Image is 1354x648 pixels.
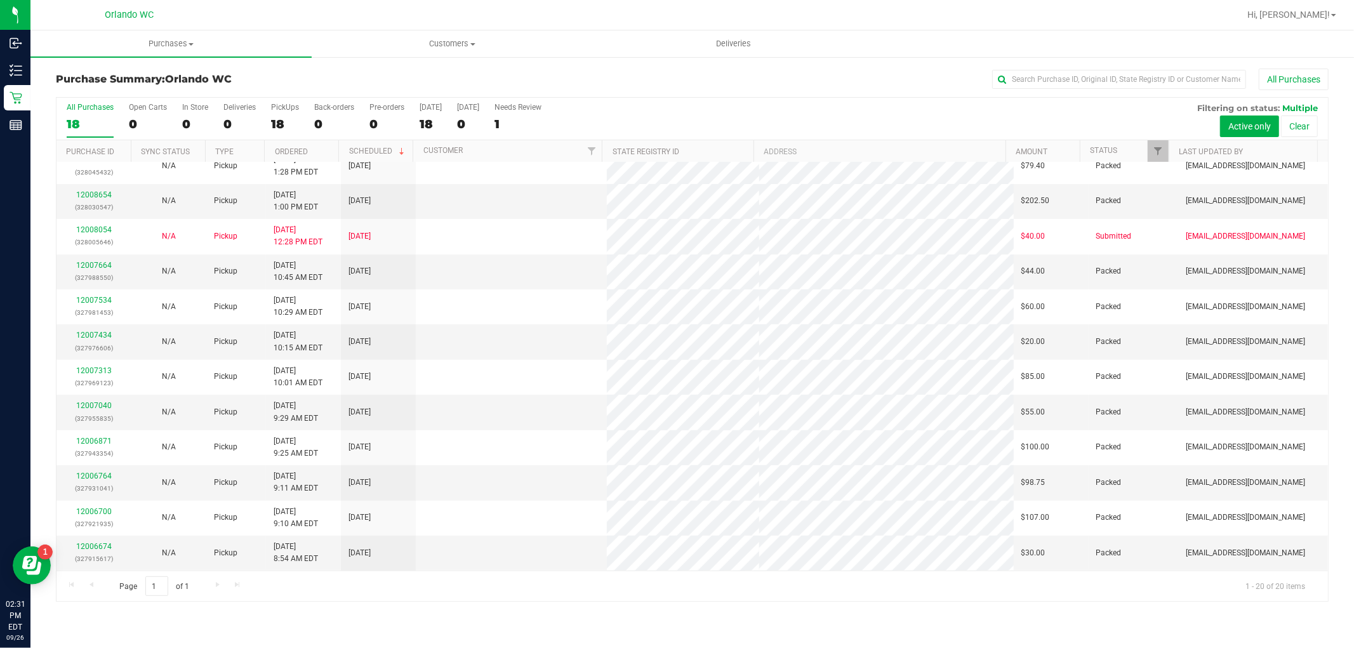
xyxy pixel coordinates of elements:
[162,302,176,311] span: Not Applicable
[275,147,308,156] a: Ordered
[162,337,176,346] span: Not Applicable
[274,189,318,213] span: [DATE] 1:00 PM EDT
[182,117,208,131] div: 0
[13,546,51,585] iframe: Resource center
[214,547,237,559] span: Pickup
[223,103,256,112] div: Deliveries
[312,38,592,50] span: Customers
[6,633,25,642] p: 09/26
[1021,371,1045,383] span: $85.00
[348,265,371,277] span: [DATE]
[162,512,176,524] button: N/A
[274,435,318,460] span: [DATE] 9:25 AM EDT
[593,30,874,57] a: Deliveries
[369,103,404,112] div: Pre-orders
[162,371,176,383] button: N/A
[67,103,114,112] div: All Purchases
[457,103,479,112] div: [DATE]
[1096,547,1122,559] span: Packed
[105,10,154,20] span: Orlando WC
[348,441,371,453] span: [DATE]
[1281,116,1318,137] button: Clear
[274,400,318,424] span: [DATE] 9:29 AM EDT
[64,307,124,319] p: (327981453)
[420,103,442,112] div: [DATE]
[271,117,299,131] div: 18
[214,336,237,348] span: Pickup
[1186,230,1305,242] span: [EMAIL_ADDRESS][DOMAIN_NAME]
[162,442,176,451] span: Not Applicable
[348,547,371,559] span: [DATE]
[271,103,299,112] div: PickUps
[37,545,53,560] iframe: Resource center unread badge
[76,225,112,234] a: 12008054
[76,261,112,270] a: 12007664
[1282,103,1318,113] span: Multiple
[1021,160,1045,172] span: $79.40
[274,541,318,565] span: [DATE] 8:54 AM EDT
[162,406,176,418] button: N/A
[1021,406,1045,418] span: $55.00
[1186,301,1305,313] span: [EMAIL_ADDRESS][DOMAIN_NAME]
[457,117,479,131] div: 0
[64,236,124,248] p: (328005646)
[30,38,312,50] span: Purchases
[1021,195,1050,207] span: $202.50
[312,30,593,57] a: Customers
[348,336,371,348] span: [DATE]
[162,547,176,559] button: N/A
[423,146,463,155] a: Customer
[1220,116,1279,137] button: Active only
[1096,406,1122,418] span: Packed
[348,160,371,172] span: [DATE]
[10,119,22,131] inline-svg: Reports
[66,147,114,156] a: Purchase ID
[992,70,1246,89] input: Search Purchase ID, Original ID, State Registry ID or Customer Name...
[76,190,112,199] a: 12008654
[1021,336,1045,348] span: $20.00
[76,507,112,516] a: 12006700
[162,265,176,277] button: N/A
[162,301,176,313] button: N/A
[1096,160,1122,172] span: Packed
[129,103,167,112] div: Open Carts
[348,512,371,524] span: [DATE]
[162,513,176,522] span: Not Applicable
[274,154,318,178] span: [DATE] 1:28 PM EDT
[1021,230,1045,242] span: $40.00
[1186,160,1305,172] span: [EMAIL_ADDRESS][DOMAIN_NAME]
[348,477,371,489] span: [DATE]
[1096,301,1122,313] span: Packed
[274,260,322,284] span: [DATE] 10:45 AM EDT
[349,147,407,155] a: Scheduled
[64,553,124,565] p: (327915617)
[162,441,176,453] button: N/A
[274,506,318,530] span: [DATE] 9:10 AM EDT
[1186,547,1305,559] span: [EMAIL_ADDRESS][DOMAIN_NAME]
[76,366,112,375] a: 12007313
[1096,477,1122,489] span: Packed
[76,296,112,305] a: 12007534
[1096,441,1122,453] span: Packed
[64,272,124,284] p: (327988550)
[1247,10,1330,20] span: Hi, [PERSON_NAME]!
[223,117,256,131] div: 0
[162,195,176,207] button: N/A
[1090,146,1117,155] a: Status
[348,406,371,418] span: [DATE]
[613,147,679,156] a: State Registry ID
[1259,69,1329,90] button: All Purchases
[1186,371,1305,383] span: [EMAIL_ADDRESS][DOMAIN_NAME]
[274,365,322,389] span: [DATE] 10:01 AM EDT
[67,117,114,131] div: 18
[162,407,176,416] span: Not Applicable
[1021,512,1050,524] span: $107.00
[1148,140,1169,162] a: Filter
[314,103,354,112] div: Back-orders
[30,30,312,57] a: Purchases
[1021,477,1045,489] span: $98.75
[274,294,322,319] span: [DATE] 10:29 AM EDT
[1096,512,1122,524] span: Packed
[109,576,200,596] span: Page of 1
